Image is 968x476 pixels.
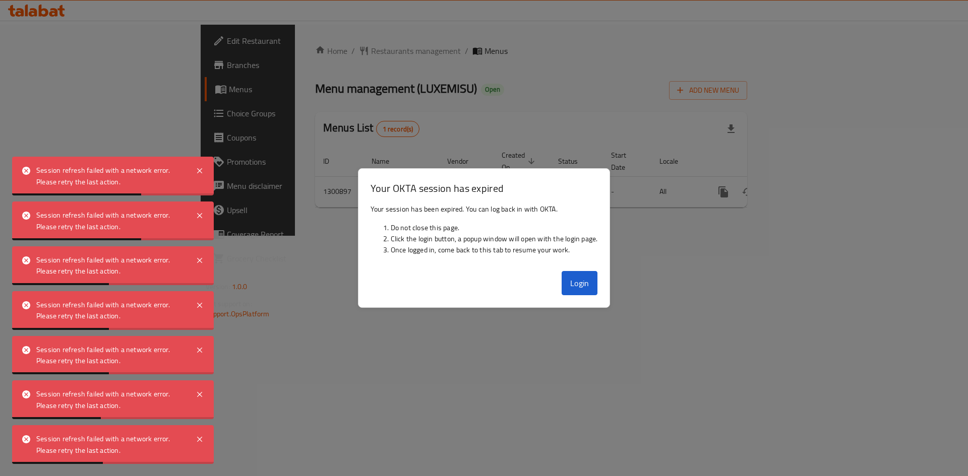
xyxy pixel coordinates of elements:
div: Session refresh failed with a network error. Please retry the last action. [36,344,186,367]
li: Click the login button, a popup window will open with the login page. [391,233,598,244]
div: Your session has been expired. You can log back in with OKTA. [358,199,610,267]
div: Session refresh failed with a network error. Please retry the last action. [36,165,186,187]
div: Session refresh failed with a network error. Please retry the last action. [36,433,186,456]
div: Session refresh failed with a network error. Please retry the last action. [36,210,186,232]
li: Do not close this page. [391,222,598,233]
h3: Your OKTA session has expired [371,181,598,195]
button: Login [562,271,598,295]
li: Once logged in, come back to this tab to resume your work. [391,244,598,255]
div: Session refresh failed with a network error. Please retry the last action. [36,254,186,277]
div: Session refresh failed with a network error. Please retry the last action. [36,299,186,322]
div: Session refresh failed with a network error. Please retry the last action. [36,388,186,411]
